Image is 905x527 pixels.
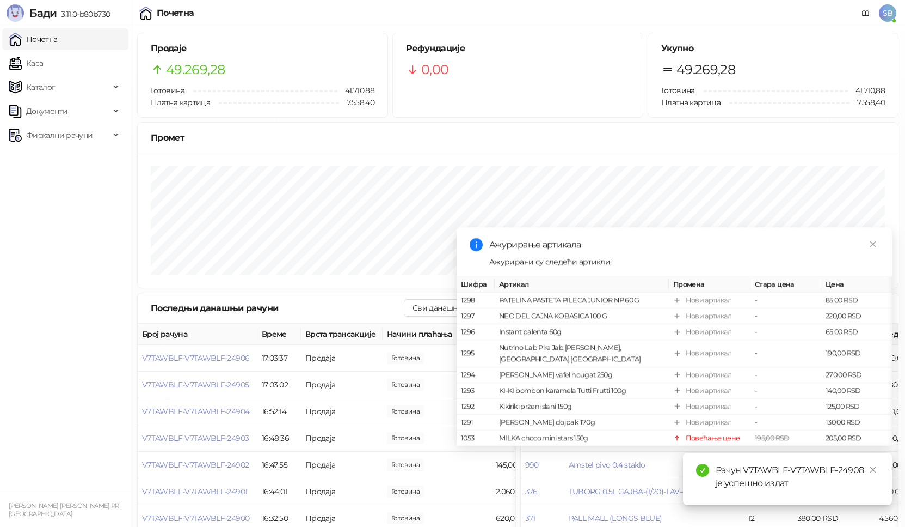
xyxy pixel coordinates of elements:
div: Нови артикал [686,311,731,322]
span: 7.558,40 [339,96,374,108]
span: 41.710,88 [337,84,374,96]
div: Нови артикал [686,385,731,396]
td: 16:52:14 [257,398,301,425]
span: 49.269,28 [166,59,225,80]
span: 400,00 [387,352,424,364]
td: 1297 [457,308,495,324]
td: PATELINA PASTETA PILECA JUNIOR NP 60 G [495,293,669,308]
div: Последњи данашњи рачуни [151,301,404,315]
button: Сви данашњи рачуни [404,299,502,317]
span: 0,00 [421,59,448,80]
a: Close [867,238,879,250]
td: 16:48:36 [257,425,301,452]
td: [PERSON_NAME] dojpak 170g [495,415,669,431]
td: 190,00 RSD [821,340,892,367]
td: 85,00 RSD [821,293,892,308]
button: V7TAWBLF-V7TAWBLF-24900 [142,513,249,523]
a: Документација [857,4,875,22]
th: Број рачуна [138,324,257,345]
div: Нови артикал [686,401,731,412]
span: 448,00 [387,379,424,391]
div: Нови артикал [686,369,731,380]
button: Amstel pivo 0.4 staklo [569,460,645,470]
span: Платна картица [151,98,210,107]
div: Нови артикал [686,295,731,306]
span: 145,00 [387,459,424,471]
span: close [869,240,877,248]
td: Nutrino Lab Pire Jab,[PERSON_NAME],[GEOGRAPHIC_DATA],[GEOGRAPHIC_DATA] [495,340,669,367]
td: 65,00 RSD [821,324,892,340]
td: [PERSON_NAME] vafel nougat 250g [495,367,669,383]
span: 49.269,28 [676,59,735,80]
span: 100,00 [387,432,424,444]
th: Стара цена [750,277,821,293]
span: Готовина [661,86,695,95]
div: Ажурирани су следећи артикли: [489,256,879,268]
td: 1293 [457,383,495,399]
td: - [750,367,821,383]
span: 195,00 RSD [755,434,790,442]
button: 376 [525,487,538,496]
td: Kikiriki prženi slani 150g [495,399,669,415]
td: 1292 [457,399,495,415]
td: Продаја [301,372,383,398]
th: Начини плаћања [383,324,491,345]
div: Почетна [157,9,194,17]
td: Продаја [301,398,383,425]
small: [PERSON_NAME] [PERSON_NAME] PR [GEOGRAPHIC_DATA] [9,502,119,518]
td: - [750,308,821,324]
span: Документи [26,100,67,122]
td: 130,00 RSD [821,415,892,431]
td: - [750,399,821,415]
td: 2.060,00 RSD [491,478,573,505]
td: 1291 [457,415,495,431]
td: - [750,293,821,308]
button: 371 [525,513,535,523]
span: 41.710,88 [848,84,885,96]
td: 1294 [457,367,495,383]
th: Шифра [457,277,495,293]
td: 1295 [457,340,495,367]
td: 1296 [457,324,495,340]
td: 1298 [457,293,495,308]
button: V7TAWBLF-V7TAWBLF-24906 [142,353,249,363]
a: Почетна [9,28,58,50]
td: Продаја [301,452,383,478]
td: 16:44:01 [257,478,301,505]
td: - [750,415,821,431]
span: 3.11.0-b80b730 [57,9,110,19]
td: 17:03:02 [257,372,301,398]
button: V7TAWBLF-V7TAWBLF-24902 [142,460,249,470]
td: Продаја [301,425,383,452]
td: 205,00 RSD [821,431,892,446]
span: 620,00 [387,512,424,524]
td: 17:03:37 [257,345,301,372]
h5: Укупно [661,42,885,55]
td: 140,00 RSD [821,383,892,399]
button: V7TAWBLF-V7TAWBLF-24903 [142,433,249,443]
td: - [750,340,821,367]
span: Бади [29,7,57,20]
th: Цена [821,277,892,293]
div: Промет [151,131,885,144]
h5: Продаје [151,42,374,55]
span: V7TAWBLF-V7TAWBLF-24904 [142,407,249,416]
span: 2.060,00 [387,486,424,498]
h5: Рефундације [406,42,630,55]
div: Нови артикал [686,326,731,337]
td: 1053 [457,431,495,446]
td: 220,00 RSD [821,308,892,324]
button: TUBORG 0.5L GAJBA-(1/20)-LAV--- [569,487,687,496]
td: NEO DEL CAJNA KOBASICA 100 G [495,308,669,324]
button: PALL MALL (LONGS BLUE) [569,513,662,523]
span: info-circle [470,238,483,251]
button: V7TAWBLF-V7TAWBLF-24905 [142,380,249,390]
th: Промена [669,277,750,293]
